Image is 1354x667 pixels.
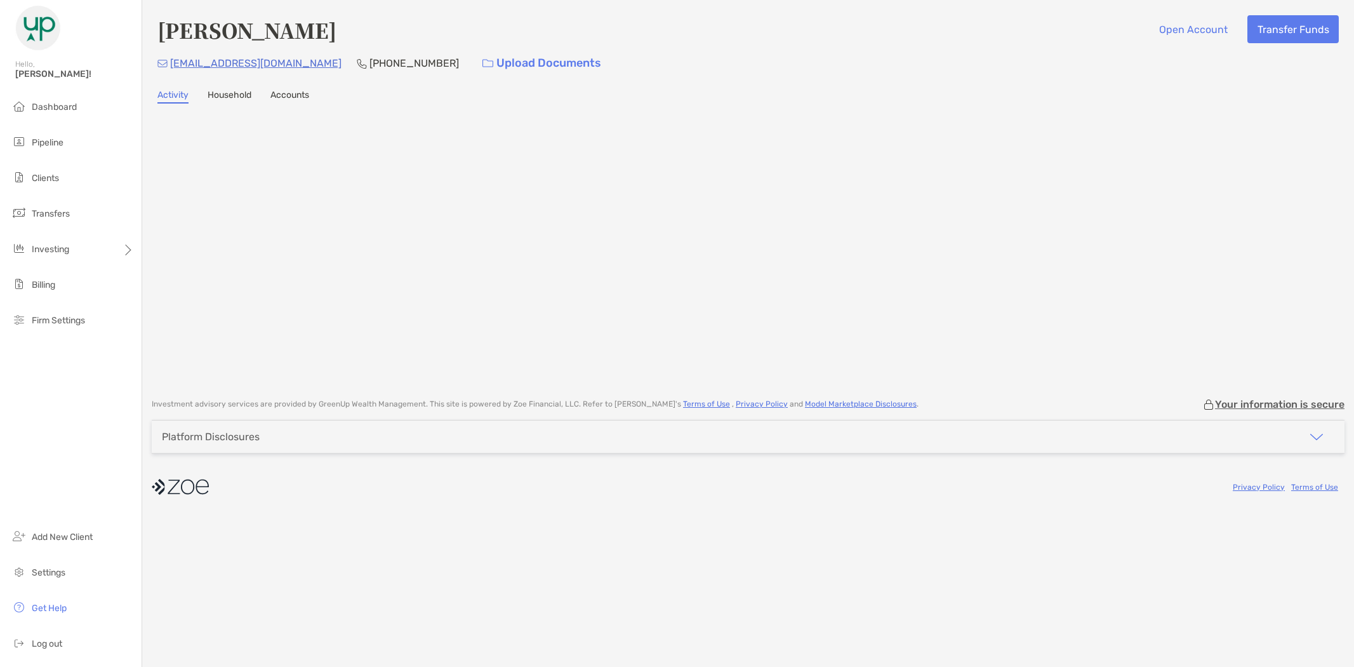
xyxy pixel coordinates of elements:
[15,69,134,79] span: [PERSON_NAME]!
[11,600,27,615] img: get-help icon
[32,638,62,649] span: Log out
[32,532,93,542] span: Add New Client
[32,137,63,148] span: Pipeline
[1291,483,1338,492] a: Terms of Use
[11,564,27,579] img: settings icon
[32,315,85,326] span: Firm Settings
[162,431,260,443] div: Platform Disclosures
[152,473,209,501] img: company logo
[1215,398,1344,410] p: Your information is secure
[11,312,27,327] img: firm-settings icon
[32,173,59,184] span: Clients
[32,102,77,112] span: Dashboard
[152,400,919,409] p: Investment advisory services are provided by GreenUp Wealth Management . This site is powered by ...
[32,244,69,255] span: Investing
[11,98,27,114] img: dashboard icon
[270,90,309,104] a: Accounts
[1247,15,1339,43] button: Transfer Funds
[11,205,27,220] img: transfers icon
[683,400,730,408] a: Terms of Use
[1149,15,1237,43] button: Open Account
[208,90,251,104] a: Household
[157,60,168,67] img: Email Icon
[11,170,27,185] img: clients icon
[157,90,189,104] a: Activity
[1309,429,1324,445] img: icon arrow
[157,15,336,44] h4: [PERSON_NAME]
[32,280,55,290] span: Billing
[11,635,27,650] img: logout icon
[482,59,493,68] img: button icon
[32,567,65,578] span: Settings
[32,208,70,219] span: Transfers
[474,50,609,77] a: Upload Documents
[15,5,61,51] img: Zoe Logo
[11,241,27,256] img: investing icon
[11,134,27,149] img: pipeline icon
[32,603,67,614] span: Get Help
[1233,483,1285,492] a: Privacy Policy
[11,529,27,544] img: add_new_client icon
[805,400,917,408] a: Model Marketplace Disclosures
[11,276,27,292] img: billing icon
[369,55,459,71] p: [PHONE_NUMBER]
[170,55,342,71] p: [EMAIL_ADDRESS][DOMAIN_NAME]
[357,58,367,69] img: Phone Icon
[736,400,788,408] a: Privacy Policy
